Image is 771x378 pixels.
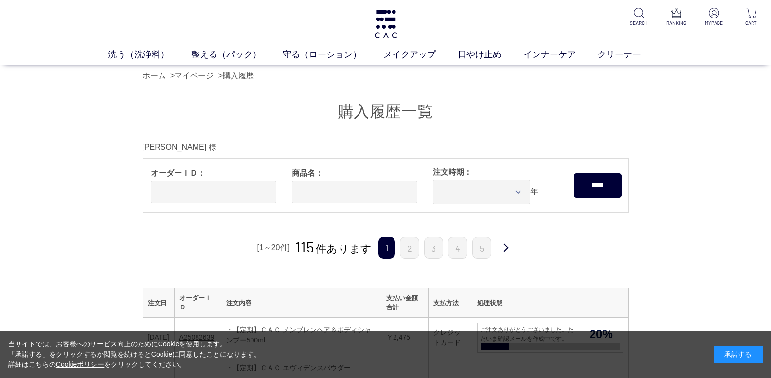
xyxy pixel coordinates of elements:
[424,237,443,259] a: 3
[381,288,429,317] th: 支払い金額合計
[292,167,417,179] span: 商品名：
[664,19,688,27] p: RANKING
[472,237,491,259] a: 5
[223,72,254,80] a: 購入履歴
[218,70,256,82] li: >
[170,70,216,82] li: >
[477,323,623,353] a: ご注文ありがとうございました。ただいま確認メールを作成中です。 20%
[174,288,221,317] th: オーダーＩＤ
[191,48,283,61] a: 整える（パック）
[478,325,579,343] span: ご注文ありがとうございました。ただいま確認メールを作成中です。
[425,159,566,212] div: 年
[143,288,174,317] th: 注文日
[496,237,516,260] a: 次
[143,101,629,122] h1: 購入履歴一覧
[381,317,429,358] td: ￥2,475
[448,237,467,259] a: 4
[226,325,376,345] div: ・【定期】ＣＡＣ メンブレンヘア＆ボディシャンプー500ml
[143,317,174,358] td: [DATE]
[400,237,419,259] a: 2
[523,48,598,61] a: インナーケア
[283,48,383,61] a: 守る（ローション）
[8,339,261,370] div: 当サイトでは、お客様へのサービス向上のためにCookieを使用します。 「承諾する」をクリックするか閲覧を続けるとCookieに同意したことになります。 詳細はこちらの をクリックしてください。
[627,19,651,27] p: SEARCH
[143,142,629,153] div: [PERSON_NAME] 様
[714,346,763,363] div: 承諾する
[175,72,214,80] a: マイページ
[108,48,191,61] a: 洗う（洗浄料）
[255,240,291,255] div: [1～20件]
[373,10,398,38] img: logo
[383,48,458,61] a: メイクアップ
[429,317,472,358] td: クレジットカード
[151,167,276,179] span: オーダーＩＤ：
[429,288,472,317] th: 支払方法
[472,288,628,317] th: 処理状態
[579,325,623,343] span: 20%
[597,48,663,61] a: クリーナー
[739,8,763,27] a: CART
[702,19,726,27] p: MYPAGE
[143,72,166,80] a: ホーム
[56,360,105,368] a: Cookieポリシー
[295,238,314,255] span: 115
[433,166,558,178] span: 注文時期：
[458,48,523,61] a: 日やけ止め
[664,8,688,27] a: RANKING
[378,237,395,259] span: 1
[295,243,372,255] span: 件あります
[627,8,651,27] a: SEARCH
[221,288,381,317] th: 注文内容
[739,19,763,27] p: CART
[702,8,726,27] a: MYPAGE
